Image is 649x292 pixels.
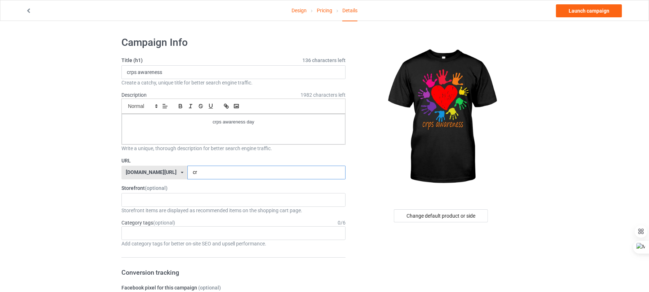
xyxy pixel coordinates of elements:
[121,284,346,291] label: Facebook pixel for this campaign
[121,157,346,164] label: URL
[153,220,175,226] span: (optional)
[121,207,346,214] div: Storefront items are displayed as recommended items on the shopping cart page.
[145,185,168,191] span: (optional)
[121,92,147,98] label: Description
[121,79,346,86] div: Create a catchy, unique title for better search engine traffic.
[121,184,346,192] label: Storefront
[121,240,346,247] div: Add category tags for better on-site SEO and upsell performance.
[121,57,346,64] label: Title (h1)
[394,209,488,222] div: Change default product or side
[121,268,346,276] h3: Conversion tracking
[121,145,346,152] div: Write a unique, thorough description for better search engine traffic.
[121,219,175,226] label: Category tags
[126,170,177,175] div: [DOMAIN_NAME][URL]
[317,0,332,21] a: Pricing
[121,36,346,49] h1: Campaign Info
[338,219,346,226] div: 0 / 6
[292,0,307,21] a: Design
[301,91,346,99] span: 1982 characters left
[302,57,346,64] span: 136 characters left
[128,119,339,126] p: crps awareness day
[198,285,221,291] span: (optional)
[342,0,357,21] div: Details
[556,4,622,17] a: Launch campaign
